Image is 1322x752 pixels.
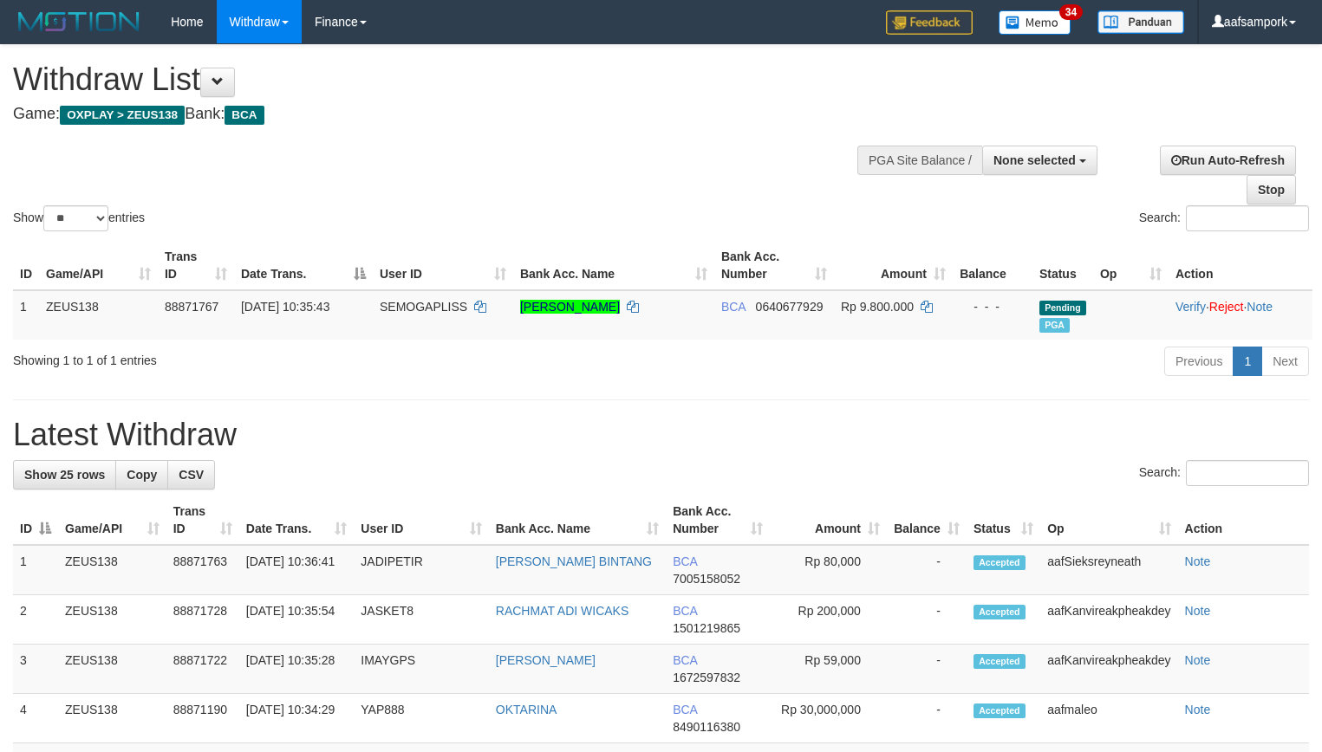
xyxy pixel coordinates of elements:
td: [DATE] 10:35:54 [239,595,355,645]
img: MOTION_logo.png [13,9,145,35]
th: Trans ID: activate to sort column ascending [166,496,239,545]
span: BCA [225,106,264,125]
span: Marked by aafnoeunsreypich [1039,318,1070,333]
td: [DATE] 10:36:41 [239,545,355,595]
th: Bank Acc. Number: activate to sort column ascending [666,496,770,545]
a: Run Auto-Refresh [1160,146,1296,175]
td: aafKanvireakpheakdey [1040,645,1177,694]
h1: Latest Withdraw [13,418,1309,452]
a: Next [1261,347,1309,376]
a: [PERSON_NAME] [496,653,596,667]
span: CSV [179,468,204,482]
td: - [887,645,967,694]
h4: Game: Bank: [13,106,864,123]
td: aafSieksreyneath [1040,545,1177,595]
a: Show 25 rows [13,460,116,489]
span: Rp 9.800.000 [841,300,914,314]
td: JADIPETIR [354,545,489,595]
img: Button%20Memo.svg [999,10,1071,35]
span: Copy 1501219865 to clipboard [673,621,740,635]
span: SEMOGAPLISS [380,300,467,314]
td: Rp 59,000 [770,645,887,694]
th: Bank Acc. Number: activate to sort column ascending [714,241,834,290]
span: Accepted [974,605,1026,619]
td: ZEUS138 [58,694,166,743]
th: Bank Acc. Name: activate to sort column ascending [489,496,666,545]
td: 88871728 [166,595,239,645]
label: Show entries [13,205,145,231]
img: panduan.png [1097,10,1184,34]
a: RACHMAT ADI WICAKS [496,604,629,618]
div: Showing 1 to 1 of 1 entries [13,345,537,369]
h1: Withdraw List [13,62,864,97]
td: ZEUS138 [58,645,166,694]
a: Copy [115,460,168,489]
input: Search: [1186,460,1309,486]
span: 34 [1059,4,1083,20]
span: Accepted [974,555,1026,570]
td: JASKET8 [354,595,489,645]
th: Game/API: activate to sort column ascending [58,496,166,545]
a: Note [1247,300,1273,314]
span: Copy 7005158052 to clipboard [673,572,740,586]
span: BCA [673,703,697,716]
td: aafmaleo [1040,694,1177,743]
td: · · [1169,290,1312,340]
th: User ID: activate to sort column ascending [354,496,489,545]
td: aafKanvireakpheakdey [1040,595,1177,645]
a: [PERSON_NAME] [520,300,620,314]
td: IMAYGPS [354,645,489,694]
td: 1 [13,290,39,340]
th: Status: activate to sort column ascending [967,496,1040,545]
a: Verify [1175,300,1206,314]
button: None selected [982,146,1097,175]
a: Note [1185,604,1211,618]
a: CSV [167,460,215,489]
span: Accepted [974,654,1026,669]
span: BCA [673,604,697,618]
td: Rp 80,000 [770,545,887,595]
td: ZEUS138 [39,290,158,340]
th: Op: activate to sort column ascending [1040,496,1177,545]
span: Copy 0640677929 to clipboard [756,300,824,314]
th: Balance [953,241,1032,290]
a: Previous [1164,347,1234,376]
a: OKTARINA [496,703,557,716]
td: Rp 30,000,000 [770,694,887,743]
td: ZEUS138 [58,545,166,595]
a: Note [1185,653,1211,667]
span: 88871767 [165,300,218,314]
a: Note [1185,554,1211,568]
th: Date Trans.: activate to sort column descending [234,241,373,290]
th: Bank Acc. Name: activate to sort column ascending [513,241,714,290]
td: YAP888 [354,694,489,743]
a: [PERSON_NAME] BINTANG [496,554,652,568]
td: 88871190 [166,694,239,743]
span: [DATE] 10:35:43 [241,300,329,314]
th: ID [13,241,39,290]
div: PGA Site Balance / [857,146,982,175]
td: - [887,595,967,645]
th: Status [1032,241,1093,290]
a: Reject [1209,300,1244,314]
td: [DATE] 10:34:29 [239,694,355,743]
th: Action [1169,241,1312,290]
span: Copy [127,468,157,482]
td: ZEUS138 [58,595,166,645]
th: Amount: activate to sort column ascending [770,496,887,545]
input: Search: [1186,205,1309,231]
img: Feedback.jpg [886,10,973,35]
span: Show 25 rows [24,468,105,482]
span: Copy 8490116380 to clipboard [673,720,740,734]
td: 1 [13,545,58,595]
th: Trans ID: activate to sort column ascending [158,241,234,290]
td: 3 [13,645,58,694]
td: - [887,545,967,595]
a: 1 [1233,347,1262,376]
td: - [887,694,967,743]
label: Search: [1139,205,1309,231]
td: Rp 200,000 [770,595,887,645]
span: BCA [721,300,746,314]
td: 2 [13,595,58,645]
span: BCA [673,653,697,667]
